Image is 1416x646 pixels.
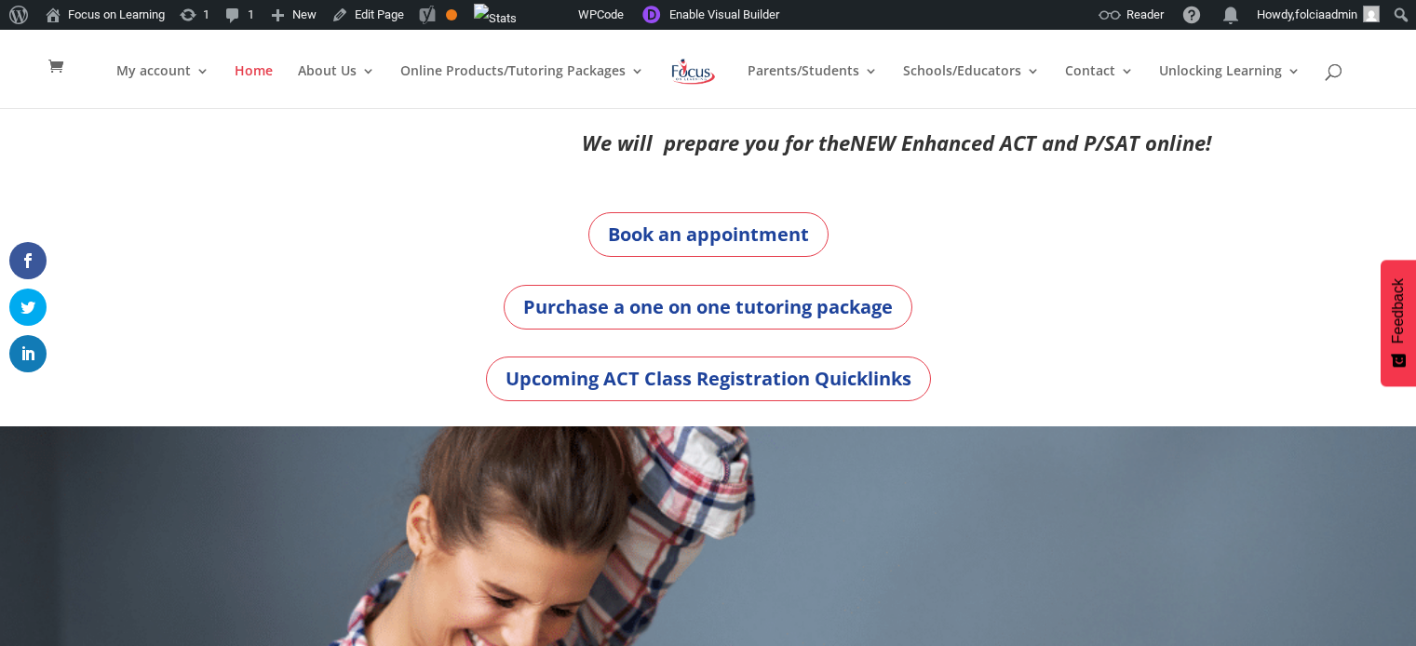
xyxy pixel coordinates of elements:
[903,64,1040,108] a: Schools/Educators
[1390,278,1407,343] span: Feedback
[298,64,375,108] a: About Us
[486,357,931,401] a: Upcoming ACT Class Registration Quicklinks
[1295,7,1357,21] span: folciaadmin
[669,55,718,88] img: Focus on Learning
[582,128,850,156] em: We will prepare you for the
[400,64,644,108] a: Online Products/Tutoring Packages
[1381,260,1416,386] button: Feedback - Show survey
[588,212,829,257] a: Book an appointment
[748,64,878,108] a: Parents/Students
[474,4,517,34] img: Views over 48 hours. Click for more Jetpack Stats.
[504,285,912,330] a: Purchase a one on one tutoring package
[1159,64,1301,108] a: Unlocking Learning
[235,64,273,108] a: Home
[850,128,1211,156] em: NEW Enhanced ACT and P/SAT online!
[116,64,209,108] a: My account
[446,9,457,20] div: OK
[1065,64,1134,108] a: Contact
